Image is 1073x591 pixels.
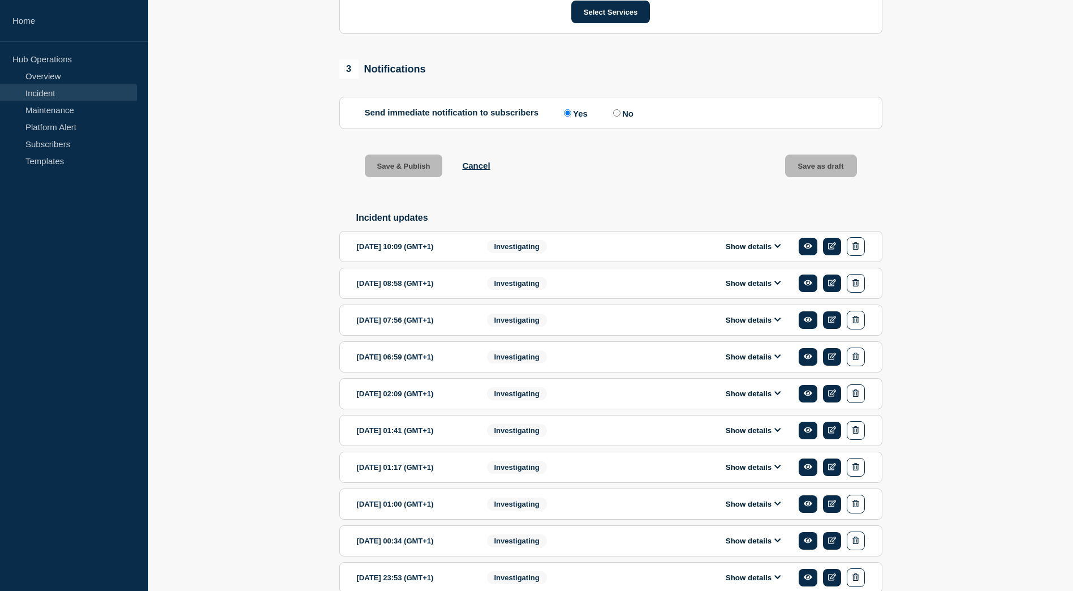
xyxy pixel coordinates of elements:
span: Investigating [487,240,547,253]
button: Show details [722,462,785,472]
span: Investigating [487,424,547,437]
label: No [610,108,634,118]
div: [DATE] 07:56 (GMT+1) [357,311,470,329]
span: Investigating [487,534,547,547]
div: [DATE] 10:09 (GMT+1) [357,237,470,256]
span: Investigating [487,350,547,363]
h2: Incident updates [356,213,882,223]
span: 3 [339,59,359,79]
button: Show details [722,279,785,288]
button: Save & Publish [365,155,443,177]
button: Show details [722,389,785,399]
p: Send immediate notification to subscribers [365,108,539,118]
button: Show details [722,499,785,509]
button: Save as draft [785,155,857,177]
button: Show details [722,352,785,362]
button: Show details [722,536,785,546]
div: [DATE] 01:41 (GMT+1) [357,421,470,440]
button: Select Services [571,1,650,23]
div: [DATE] 06:59 (GMT+1) [357,348,470,366]
div: Notifications [339,59,426,79]
button: Cancel [462,161,490,170]
input: No [613,109,620,117]
input: Yes [564,109,571,117]
div: [DATE] 00:34 (GMT+1) [357,532,470,550]
label: Yes [561,108,588,118]
div: [DATE] 01:00 (GMT+1) [357,495,470,513]
div: [DATE] 23:53 (GMT+1) [357,568,470,587]
span: Investigating [487,571,547,584]
span: Investigating [487,314,547,327]
button: Show details [722,315,785,325]
div: Send immediate notification to subscribers [365,108,857,118]
div: [DATE] 01:17 (GMT+1) [357,458,470,477]
button: Show details [722,573,785,583]
span: Investigating [487,498,547,511]
span: Investigating [487,277,547,290]
button: Show details [722,426,785,435]
div: [DATE] 08:58 (GMT+1) [357,274,470,293]
span: Investigating [487,387,547,400]
div: [DATE] 02:09 (GMT+1) [357,384,470,403]
span: Investigating [487,461,547,474]
button: Show details [722,242,785,251]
